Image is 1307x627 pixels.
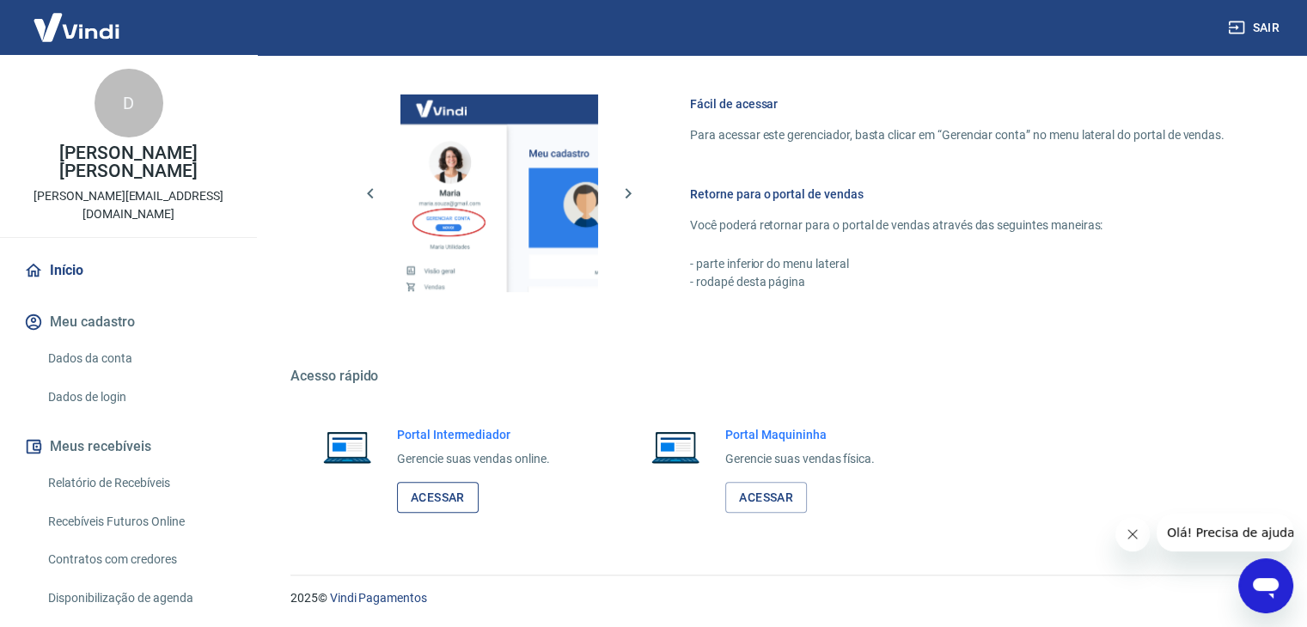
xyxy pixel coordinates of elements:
[400,94,598,292] img: Imagem da dashboard mostrando o botão de gerenciar conta na sidebar no lado esquerdo
[725,482,807,514] a: Acessar
[21,303,236,341] button: Meu cadastro
[397,482,479,514] a: Acessar
[690,255,1225,273] p: - parte inferior do menu lateral
[14,187,243,223] p: [PERSON_NAME][EMAIL_ADDRESS][DOMAIN_NAME]
[41,581,236,616] a: Disponibilização de agenda
[21,1,132,53] img: Vindi
[14,144,243,180] p: [PERSON_NAME] [PERSON_NAME]
[41,466,236,501] a: Relatório de Recebíveis
[639,426,712,467] img: Imagem de um notebook aberto
[290,589,1266,607] p: 2025 ©
[311,426,383,467] img: Imagem de um notebook aberto
[1157,514,1293,551] iframe: Mensagem da empresa
[1115,517,1150,551] iframe: Fechar mensagem
[21,428,236,466] button: Meus recebíveis
[21,252,236,289] a: Início
[397,426,550,443] h6: Portal Intermediador
[725,450,875,468] p: Gerencie suas vendas física.
[725,426,875,443] h6: Portal Maquininha
[10,12,144,26] span: Olá! Precisa de ajuda?
[41,380,236,415] a: Dados de login
[41,341,236,376] a: Dados da conta
[41,542,236,577] a: Contratos com credores
[690,216,1225,234] p: Você poderá retornar para o portal de vendas através das seguintes maneiras:
[41,504,236,539] a: Recebíveis Futuros Online
[1238,558,1293,613] iframe: Botão para abrir a janela de mensagens
[330,591,427,605] a: Vindi Pagamentos
[95,69,163,137] div: D
[690,126,1225,144] p: Para acessar este gerenciador, basta clicar em “Gerenciar conta” no menu lateral do portal de ven...
[690,273,1225,291] p: - rodapé desta página
[290,368,1266,385] h5: Acesso rápido
[397,450,550,468] p: Gerencie suas vendas online.
[1225,12,1286,44] button: Sair
[690,186,1225,203] h6: Retorne para o portal de vendas
[690,95,1225,113] h6: Fácil de acessar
